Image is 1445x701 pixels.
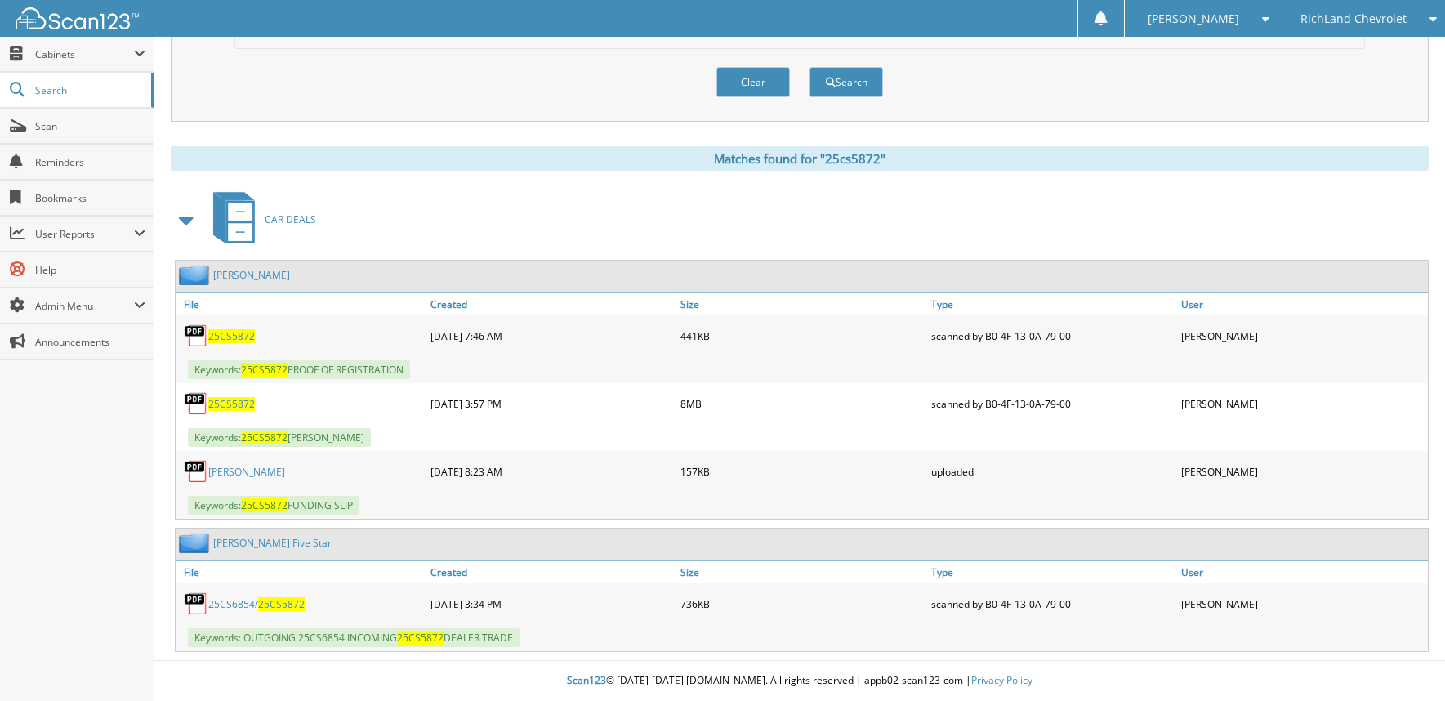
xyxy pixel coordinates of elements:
[208,329,255,343] a: 25CS5872
[154,661,1445,701] div: © [DATE]-[DATE] [DOMAIN_NAME]. All rights reserved | appb02-scan123-com |
[258,597,305,611] span: 25CS5872
[809,67,883,97] button: Search
[188,628,520,647] span: Keywords: OUTGOING 25CS6854 INCOMING DEALER TRADE
[676,561,927,583] a: Size
[1177,455,1428,488] div: [PERSON_NAME]
[176,561,426,583] a: File
[208,597,305,611] a: 25CS6854/25CS5872
[426,293,677,315] a: Created
[35,263,145,277] span: Help
[567,673,606,687] span: Scan123
[1177,293,1428,315] a: User
[184,324,208,348] img: PDF.png
[184,592,208,616] img: PDF.png
[35,83,143,97] span: Search
[1177,387,1428,420] div: [PERSON_NAME]
[676,293,927,315] a: Size
[176,293,426,315] a: File
[203,187,316,252] a: CAR DEALS
[241,498,288,512] span: 25CS5872
[1177,319,1428,352] div: [PERSON_NAME]
[35,119,145,133] span: Scan
[265,212,316,226] span: CAR DEALS
[927,455,1178,488] div: uploaded
[241,431,288,444] span: 25CS5872
[1177,561,1428,583] a: User
[35,335,145,349] span: Announcements
[1300,14,1407,24] span: RichLand Chevrolet
[927,319,1178,352] div: scanned by B0-4F-13-0A-79-00
[426,387,677,420] div: [DATE] 3:57 PM
[1148,14,1239,24] span: [PERSON_NAME]
[426,561,677,583] a: Created
[188,496,359,515] span: Keywords: FUNDING SLIP
[1177,587,1428,620] div: [PERSON_NAME]
[188,360,410,379] span: Keywords: PROOF OF REGISTRATION
[184,459,208,484] img: PDF.png
[426,319,677,352] div: [DATE] 7:46 AM
[35,191,145,205] span: Bookmarks
[676,455,927,488] div: 157KB
[426,455,677,488] div: [DATE] 8:23 AM
[676,319,927,352] div: 441KB
[241,363,288,377] span: 25CS5872
[179,265,213,285] img: folder2.png
[213,268,290,282] a: [PERSON_NAME]
[716,67,790,97] button: Clear
[171,146,1429,171] div: Matches found for "25cs5872"
[16,7,139,29] img: scan123-logo-white.svg
[184,391,208,416] img: PDF.png
[35,299,134,313] span: Admin Menu
[426,587,677,620] div: [DATE] 3:34 PM
[927,561,1178,583] a: Type
[188,428,371,447] span: Keywords: [PERSON_NAME]
[676,387,927,420] div: 8MB
[927,587,1178,620] div: scanned by B0-4F-13-0A-79-00
[971,673,1032,687] a: Privacy Policy
[927,387,1178,420] div: scanned by B0-4F-13-0A-79-00
[208,465,285,479] a: [PERSON_NAME]
[676,587,927,620] div: 736KB
[208,397,255,411] a: 25CS5872
[35,227,134,241] span: User Reports
[213,536,332,550] a: [PERSON_NAME] Five Star
[35,155,145,169] span: Reminders
[35,47,134,61] span: Cabinets
[927,293,1178,315] a: Type
[397,631,444,645] span: 25CS5872
[179,533,213,553] img: folder2.png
